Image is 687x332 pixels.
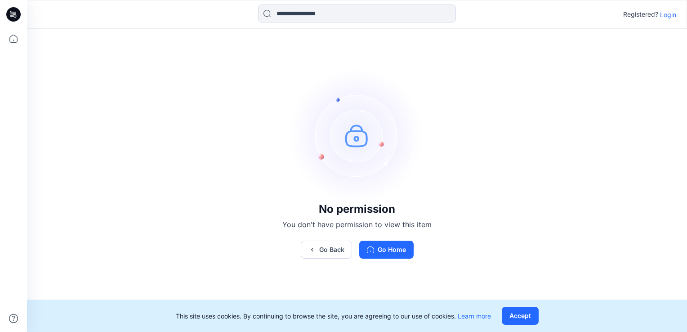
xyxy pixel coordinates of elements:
[458,312,491,320] a: Learn more
[290,68,424,203] img: no-perm.svg
[282,219,432,230] p: You don't have permission to view this item
[176,311,491,321] p: This site uses cookies. By continuing to browse the site, you are agreeing to our use of cookies.
[282,203,432,215] h3: No permission
[359,241,414,259] button: Go Home
[301,241,352,259] button: Go Back
[502,307,539,325] button: Accept
[623,9,658,20] p: Registered?
[660,10,676,19] p: Login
